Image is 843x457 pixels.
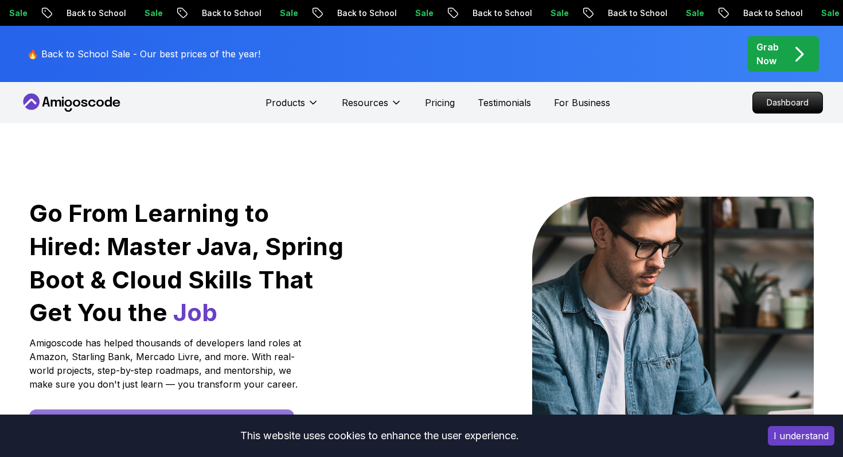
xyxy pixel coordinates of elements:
p: Back to School [598,7,676,19]
p: Dashboard [753,92,822,113]
button: Resources [342,96,402,119]
span: Job [173,298,217,327]
p: Back to School [327,7,405,19]
div: This website uses cookies to enhance the user experience. [9,423,751,448]
a: Start Free [DATE] - Build Your First Project This Week [29,409,294,437]
p: Back to School [192,7,270,19]
button: Accept cookies [768,426,834,446]
p: 🔥 Back to School Sale - Our best prices of the year! [27,47,260,61]
p: Back to School [463,7,541,19]
p: Sale [405,7,442,19]
p: Sale [676,7,713,19]
p: Products [266,96,305,110]
a: Testimonials [478,96,531,110]
a: Dashboard [752,92,823,114]
p: Resources [342,96,388,110]
h1: Go From Learning to Hired: Master Java, Spring Boot & Cloud Skills That Get You the [29,197,345,329]
a: Pricing [425,96,455,110]
p: Sale [135,7,171,19]
p: Sale [541,7,577,19]
p: Amigoscode has helped thousands of developers land roles at Amazon, Starling Bank, Mercado Livre,... [29,336,305,391]
button: Products [266,96,319,119]
p: Back to School [733,7,811,19]
a: For Business [554,96,610,110]
p: Grab Now [756,40,779,68]
p: Sale [270,7,307,19]
p: Back to School [57,7,135,19]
